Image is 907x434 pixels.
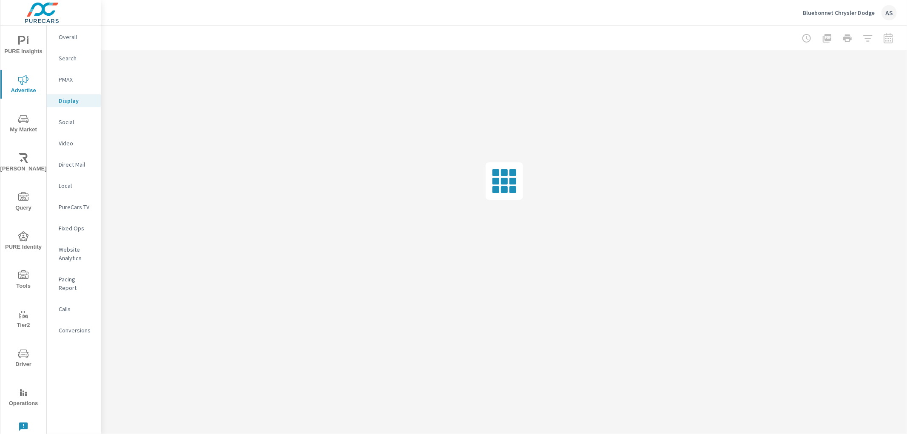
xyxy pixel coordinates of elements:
div: Search [47,52,101,65]
p: Pacing Report [59,275,94,292]
p: Local [59,182,94,190]
div: AS [881,5,897,20]
p: Display [59,96,94,105]
span: My Market [3,114,44,135]
span: Operations [3,388,44,408]
p: Overall [59,33,94,41]
div: Direct Mail [47,158,101,171]
p: Calls [59,305,94,313]
p: Video [59,139,94,148]
div: PMAX [47,73,101,86]
span: Query [3,192,44,213]
div: Calls [47,303,101,315]
div: PureCars TV [47,201,101,213]
span: PURE Insights [3,36,44,57]
div: Website Analytics [47,243,101,264]
span: Tools [3,270,44,291]
span: PURE Identity [3,231,44,252]
div: Local [47,179,101,192]
div: Overall [47,31,101,43]
p: PMAX [59,75,94,84]
div: Video [47,137,101,150]
span: Advertise [3,75,44,96]
p: Conversions [59,326,94,335]
div: Conversions [47,324,101,337]
p: Fixed Ops [59,224,94,233]
p: Direct Mail [59,160,94,169]
span: [PERSON_NAME] [3,153,44,174]
p: Website Analytics [59,245,94,262]
span: Driver [3,349,44,369]
span: Tier2 [3,309,44,330]
p: Bluebonnet Chrysler Dodge [803,9,875,17]
div: Social [47,116,101,128]
p: Search [59,54,94,62]
div: Pacing Report [47,273,101,294]
p: PureCars TV [59,203,94,211]
div: Display [47,94,101,107]
div: Fixed Ops [47,222,101,235]
p: Social [59,118,94,126]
